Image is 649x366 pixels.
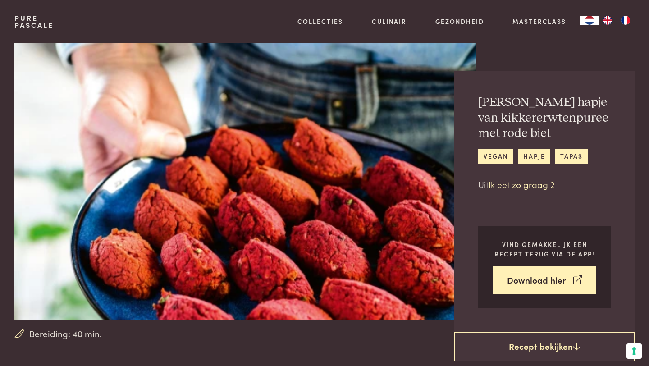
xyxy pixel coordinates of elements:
a: NL [580,16,599,25]
a: Collecties [297,17,343,26]
a: tapas [555,149,588,164]
div: Language [580,16,599,25]
a: Masterclass [512,17,566,26]
a: Gezondheid [435,17,484,26]
a: FR [617,16,635,25]
aside: Language selected: Nederlands [580,16,635,25]
ul: Language list [599,16,635,25]
a: PurePascale [14,14,54,29]
a: Download hier [493,266,596,294]
a: Recept bekijken [454,332,635,361]
p: Vind gemakkelijk een recept terug via de app! [493,240,596,258]
p: Uit [478,178,611,191]
a: EN [599,16,617,25]
img: Pittig hapje van kikkererwtenpuree met rode biet [14,43,476,320]
a: Culinair [372,17,407,26]
button: Uw voorkeuren voor toestemming voor trackingtechnologieën [626,343,642,359]
a: Ik eet zo graag 2 [489,178,555,190]
h2: [PERSON_NAME] hapje van kikkererwtenpuree met rode biet [478,95,611,142]
a: vegan [478,149,513,164]
a: hapje [518,149,550,164]
span: Bereiding: 40 min. [29,327,102,340]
